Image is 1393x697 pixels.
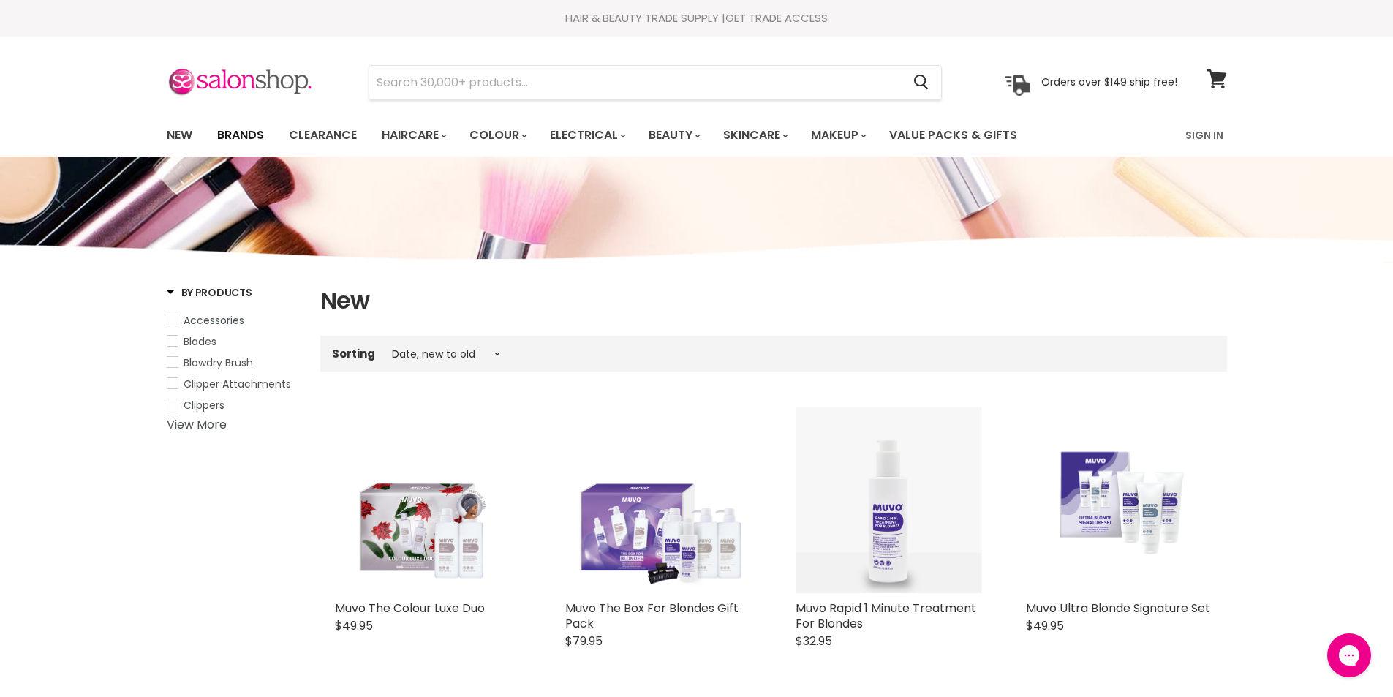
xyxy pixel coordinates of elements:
a: Blades [167,334,302,350]
img: Muvo The Box For Blondes Gift Pack [565,407,752,593]
a: Muvo Ultra Blonde Signature Set [1026,407,1212,593]
a: Skincare [712,120,797,151]
a: Blowdry Brush [167,355,302,371]
a: Muvo The Colour Luxe Duo [335,600,485,617]
form: Product [369,65,942,100]
a: Clearance [278,120,368,151]
a: Value Packs & Gifts [878,120,1028,151]
a: Sign In [1177,120,1232,151]
a: Haircare [371,120,456,151]
a: GET TRADE ACCESS [725,10,828,26]
label: Sorting [332,347,375,360]
a: View More [167,416,227,433]
span: Clippers [184,398,224,412]
a: Muvo The Box For Blondes Gift Pack [565,600,739,632]
a: Clippers [167,397,302,413]
span: Blades [184,334,216,349]
img: Muvo The Colour Luxe Duo [335,407,521,593]
span: $79.95 [565,633,603,649]
a: Makeup [800,120,875,151]
ul: Main menu [156,114,1103,157]
div: HAIR & BEAUTY TRADE SUPPLY | [148,11,1245,26]
a: Colour [458,120,536,151]
a: Muvo Ultra Blonde Signature Set [1026,600,1210,617]
span: Accessories [184,313,244,328]
a: Accessories [167,312,302,328]
a: Muvo Rapid 1 Minute Treatment For Blondes [796,600,976,632]
a: Brands [206,120,275,151]
input: Search [369,66,902,99]
a: Clipper Attachments [167,376,302,392]
span: $49.95 [335,617,373,634]
span: $49.95 [1026,617,1064,634]
span: $32.95 [796,633,832,649]
a: Electrical [539,120,635,151]
img: Muvo Rapid 1 Minute Treatment For Blondes [796,407,982,593]
img: Muvo Ultra Blonde Signature Set [1026,434,1212,568]
a: New [156,120,203,151]
iframe: Gorgias live chat messenger [1320,628,1378,682]
h3: By Products [167,285,252,300]
button: Search [902,66,941,99]
span: Clipper Attachments [184,377,291,391]
nav: Main [148,114,1245,157]
p: Orders over $149 ship free! [1041,75,1177,88]
span: Blowdry Brush [184,355,253,370]
a: Beauty [638,120,709,151]
h1: New [320,285,1227,316]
